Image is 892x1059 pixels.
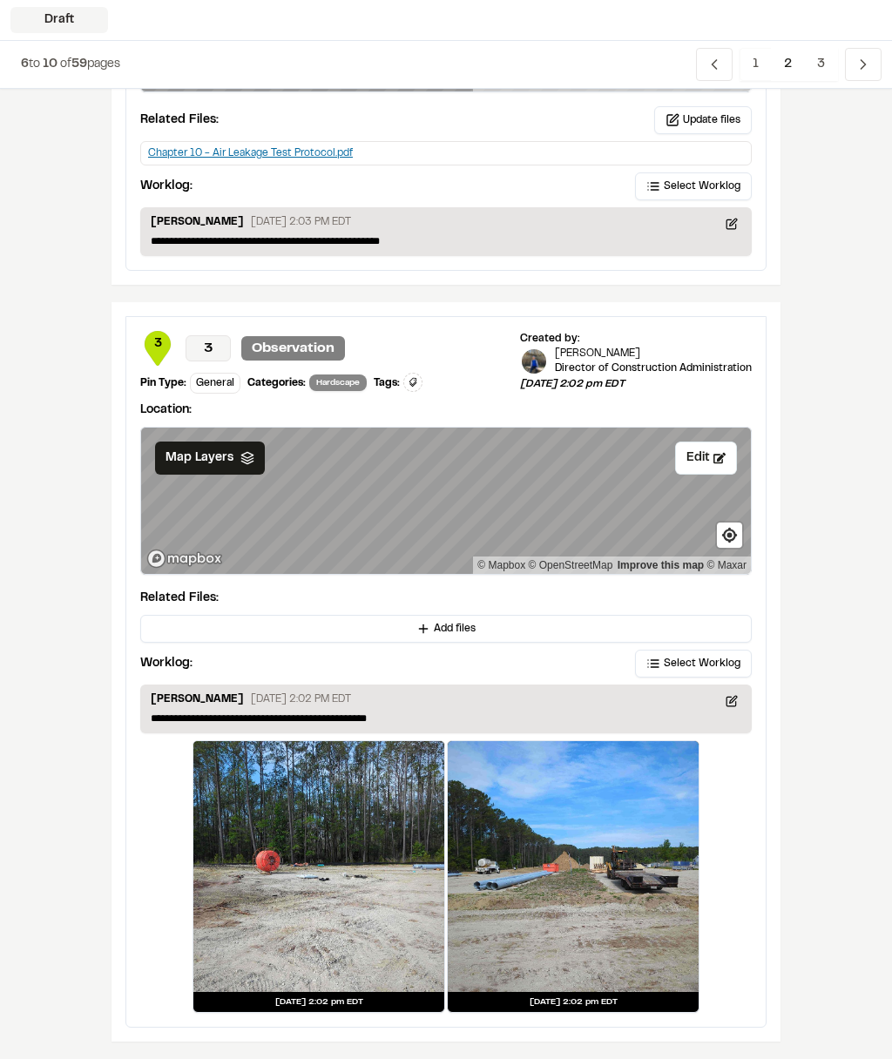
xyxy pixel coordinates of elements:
button: Select Worklog [635,172,752,200]
span: Map Layers [166,449,233,468]
span: Hardscape [309,374,367,391]
div: Categories: [247,375,306,391]
div: Chapter 10 - Air Leakage Test Protocol.pdf [148,145,353,161]
a: Map feedback [618,559,704,571]
span: 1 [740,48,772,81]
span: Add files [434,621,476,637]
div: Created by: [520,331,752,347]
a: Mapbox logo [146,549,223,569]
p: to of pages [21,55,120,74]
span: Select Worklog [664,179,740,194]
p: Related Files: [140,106,752,134]
p: [DATE] 2:02 pm EDT [520,376,752,392]
span: 3 [804,48,838,81]
a: [DATE] 2:02 pm EDT [447,740,699,1013]
div: Draft [10,7,108,33]
span: Update files [683,112,740,128]
p: [DATE] 2:03 PM EDT [251,214,351,230]
button: Select Worklog [635,650,752,678]
p: [PERSON_NAME] [151,691,244,711]
span: 6 [21,59,29,70]
a: [DATE] 2:02 pm EDT [193,740,445,1013]
nav: Navigation [696,48,882,81]
button: Edit [675,442,737,475]
button: Edit Tags [403,373,422,392]
p: Worklog: [140,654,193,673]
p: 3 [186,335,231,361]
p: Director of Construction Administration [555,361,752,376]
button: Update files [654,106,752,134]
button: Find my location [717,523,742,548]
p: [DATE] 2:02 PM EDT [251,691,351,707]
a: OpenStreetMap [529,559,613,571]
span: Select Worklog [664,656,740,671]
a: Mapbox [477,559,525,571]
canvas: Map [141,428,751,574]
div: [DATE] 2:02 pm EDT [448,992,699,1012]
span: 10 [43,59,57,70]
div: [DATE] 2:02 pm EDT [193,992,444,1012]
div: General [190,373,240,394]
a: Maxar [706,559,747,571]
span: 3 [140,334,175,354]
button: Add files [140,615,752,643]
p: [PERSON_NAME] [151,214,244,233]
span: 2 [771,48,805,81]
p: Related Files: [140,589,752,608]
span: 59 [71,59,87,70]
p: [PERSON_NAME] [555,347,752,361]
div: Tags: [374,375,400,391]
p: Location: [140,401,752,420]
div: Pin Type: [140,375,186,391]
p: Worklog: [140,177,193,196]
p: Observation [241,336,345,361]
